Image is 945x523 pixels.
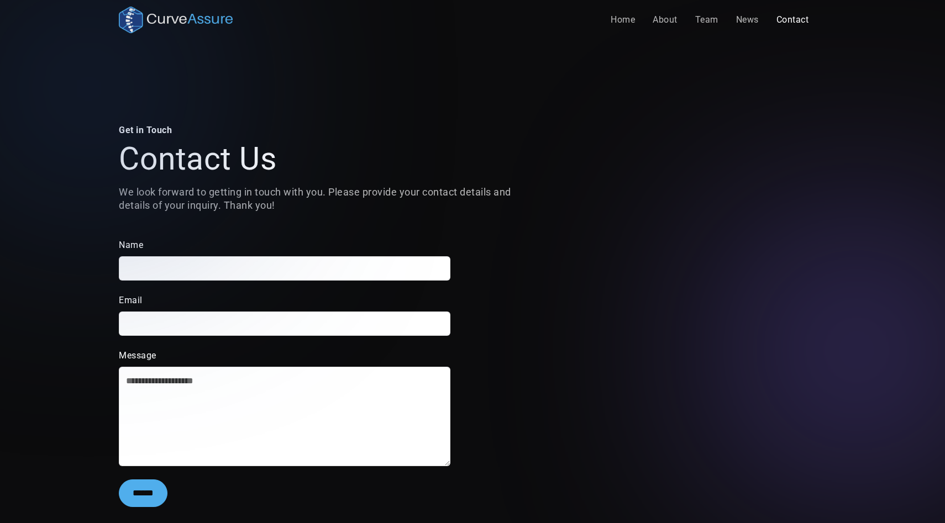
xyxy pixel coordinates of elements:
[119,239,450,252] label: Name
[602,9,644,31] a: Home
[686,9,727,31] a: Team
[119,7,233,33] a: home
[727,9,768,31] a: News
[644,9,686,31] a: About
[119,124,543,137] div: Get in Touch
[119,141,543,177] h1: Contact Us
[119,294,450,307] label: Email
[119,186,543,212] p: We look forward to getting in touch with you. Please provide your contact details and details of ...
[768,9,818,31] a: Contact
[119,349,450,362] label: Message
[119,239,450,507] form: Contact 11 Form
